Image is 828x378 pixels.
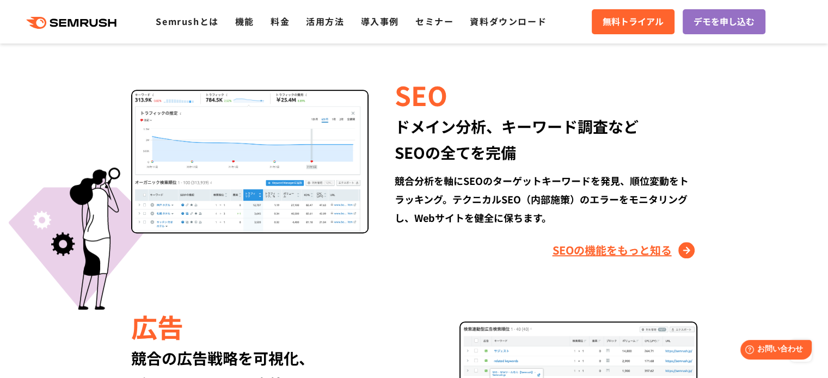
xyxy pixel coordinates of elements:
a: デモを申し込む [683,9,765,34]
a: 無料トライアル [592,9,674,34]
a: 導入事例 [361,15,399,28]
iframe: Help widget launcher [731,336,816,366]
div: 競合分析を軸にSEOのターゲットキーワードを発見、順位変動をトラッキング。テクニカルSEO（内部施策）のエラーをモニタリングし、Webサイトを健全に保ちます。 [395,171,697,227]
a: セミナー [415,15,453,28]
a: SEOの機能をもっと知る [553,241,697,259]
a: Semrushとは [156,15,218,28]
a: 料金 [271,15,290,28]
span: デモを申し込む [694,15,755,29]
div: 広告 [131,308,433,345]
a: 機能 [235,15,254,28]
span: 無料トライアル [603,15,664,29]
a: 活用方法 [306,15,344,28]
a: 資料ダウンロード [470,15,547,28]
div: ドメイン分析、キーワード調査など SEOの全てを完備 [395,113,697,165]
div: SEO [395,76,697,113]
